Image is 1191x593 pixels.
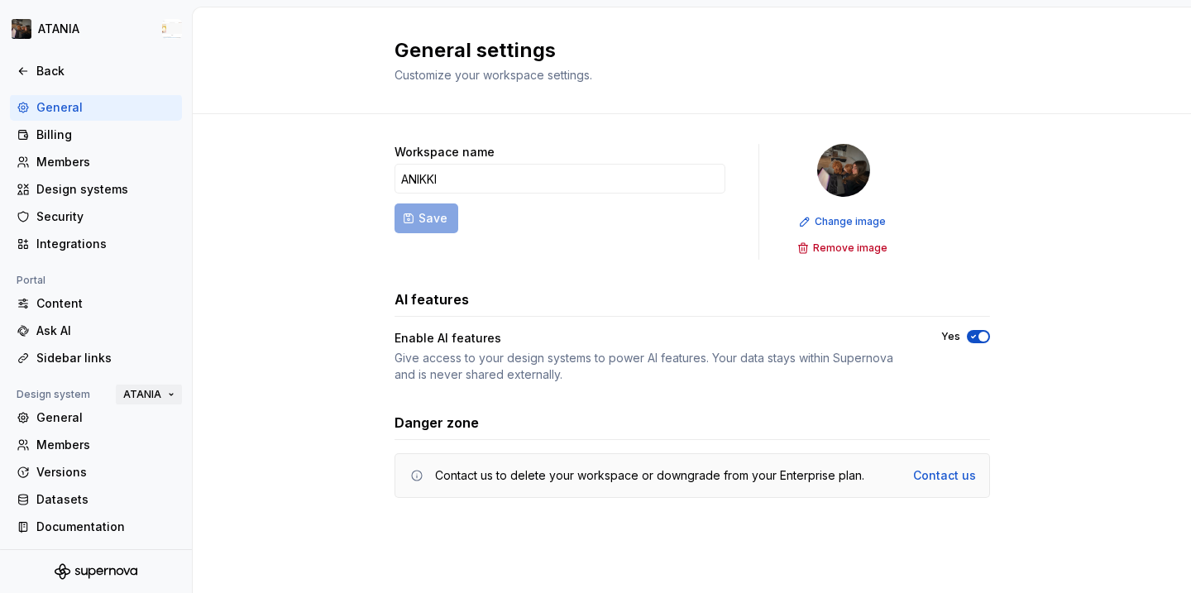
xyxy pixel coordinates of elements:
div: Versions [36,464,175,481]
div: Enable AI features [395,330,501,347]
span: Remove image [813,242,887,255]
a: Design systems [10,176,182,203]
svg: Supernova Logo [55,563,137,580]
div: Members [36,154,175,170]
div: Give access to your design systems to power AI features. Your data stays within Supernova and is ... [395,350,911,383]
div: Members [36,437,175,453]
a: Members [10,432,182,458]
button: Change image [794,210,893,233]
a: Datasets [10,486,182,513]
button: Remove image [792,237,895,260]
div: Design system [10,385,97,404]
img: 6406f678-1b55-468d-98ac-69dd53595fce.png [817,144,870,197]
img: Nikki Craciun [162,19,182,39]
h3: Danger zone [395,413,479,433]
div: Integrations [36,236,175,252]
div: Content [36,295,175,312]
span: Customize your workspace settings. [395,68,592,82]
div: General [36,409,175,426]
a: Security [10,203,182,230]
span: Change image [815,215,886,228]
div: Documentation [36,519,175,535]
a: General [10,404,182,431]
div: Sidebar links [36,350,175,366]
div: General [36,99,175,116]
a: Billing [10,122,182,148]
h3: AI features [395,289,469,309]
div: Back [36,63,175,79]
a: General [10,94,182,121]
a: Ask AI [10,318,182,344]
img: 6406f678-1b55-468d-98ac-69dd53595fce.png [12,19,31,39]
a: Content [10,290,182,317]
a: Contact us [913,467,976,484]
a: Sidebar links [10,345,182,371]
span: ATANIA [123,388,161,401]
label: Yes [941,330,960,343]
a: Versions [10,459,182,485]
a: Documentation [10,514,182,540]
div: Portal [10,270,52,290]
div: Billing [36,127,175,143]
label: Workspace name [395,144,495,160]
a: Back [10,58,182,84]
div: Security [36,208,175,225]
div: Ask AI [36,323,175,339]
div: Design systems [36,181,175,198]
h2: General settings [395,37,970,64]
a: Integrations [10,231,182,257]
a: Members [10,149,182,175]
div: ATANIA [38,21,79,37]
div: Contact us to delete your workspace or downgrade from your Enterprise plan. [435,467,864,484]
div: Datasets [36,491,175,508]
button: ATANIANikki Craciun [3,11,189,47]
